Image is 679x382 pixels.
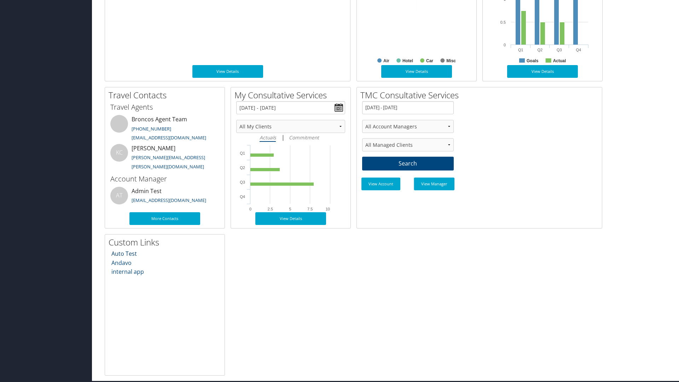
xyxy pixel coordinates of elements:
text: 2.5 [268,207,273,211]
text: Misc [446,58,456,63]
text: Car [426,58,433,63]
text: Q3 [557,48,562,52]
tspan: 0.5 [500,20,506,24]
a: [PHONE_NUMBER] [132,126,171,132]
text: 5 [289,207,291,211]
div: AT [110,187,128,204]
text: Goals [527,58,539,63]
a: View Details [192,65,263,78]
a: Andavo [111,259,132,267]
tspan: Q4 [240,195,245,199]
h3: Travel Agents [110,102,219,112]
a: View Manager [414,178,454,190]
text: Actual [553,58,566,63]
tspan: Q1 [240,151,245,155]
a: [PERSON_NAME][EMAIL_ADDRESS][PERSON_NAME][DOMAIN_NAME] [132,154,205,170]
div: KC [110,144,128,162]
a: [EMAIL_ADDRESS][DOMAIN_NAME] [132,197,206,203]
li: Broncos Agent Team [107,115,223,144]
a: Auto Test [111,250,137,257]
li: [PERSON_NAME] [107,144,223,173]
text: Q2 [537,48,542,52]
tspan: Q2 [240,166,245,170]
h2: Travel Contacts [109,89,225,101]
text: 0 [249,207,251,211]
div: | [236,133,345,142]
text: Hotel [402,58,413,63]
text: Q4 [576,48,581,52]
a: View Details [507,65,578,78]
a: Search [362,157,454,171]
a: [EMAIL_ADDRESS][DOMAIN_NAME] [132,134,206,141]
a: View Details [381,65,452,78]
h2: TMC Consultative Services [360,89,602,101]
h2: My Consultative Services [234,89,350,101]
h2: Custom Links [109,236,225,248]
h3: Account Manager [110,174,219,184]
a: View Account [361,178,400,190]
text: Air [383,58,389,63]
i: Commitment [289,134,319,141]
a: View Details [255,212,326,225]
tspan: 0 [504,43,506,47]
i: Actuals [260,134,276,141]
li: Admin Test [107,187,223,210]
text: 10 [326,207,330,211]
a: internal app [111,268,144,276]
text: Q1 [518,48,523,52]
a: More Contacts [129,212,200,225]
tspan: Q3 [240,180,245,184]
text: 7.5 [307,207,313,211]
